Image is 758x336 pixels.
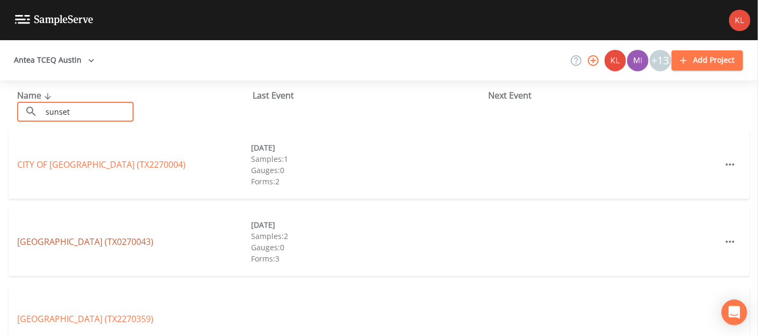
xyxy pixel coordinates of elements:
div: Samples: 2 [251,230,485,242]
div: Open Intercom Messenger [722,300,747,325]
div: Forms: 3 [251,253,485,264]
input: Search Projects [42,102,134,122]
div: Kler Teran [604,50,627,71]
a: CITY OF [GEOGRAPHIC_DATA] (TX2270004) [17,159,186,170]
div: Gauges: 0 [251,165,485,176]
img: a1ea4ff7c53760f38bef77ef7c6649bf [627,50,649,71]
button: Antea TCEQ Austin [10,50,99,70]
a: [GEOGRAPHIC_DATA] (TX0270043) [17,236,153,248]
div: Gauges: 0 [251,242,485,253]
div: +13 [650,50,671,71]
div: [DATE] [251,219,485,230]
div: Samples: 1 [251,153,485,165]
img: logo [15,15,93,25]
button: Add Project [672,50,743,70]
a: [GEOGRAPHIC_DATA] (TX2270359) [17,313,153,325]
div: Last Event [253,89,488,102]
div: Miriaha Caddie [627,50,649,71]
div: Next Event [488,89,724,102]
div: Forms: 2 [251,176,485,187]
div: [DATE] [251,142,485,153]
span: Name [17,89,54,101]
img: 9c4450d90d3b8045b2e5fa62e4f92659 [729,10,750,31]
img: 9c4450d90d3b8045b2e5fa62e4f92659 [605,50,626,71]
